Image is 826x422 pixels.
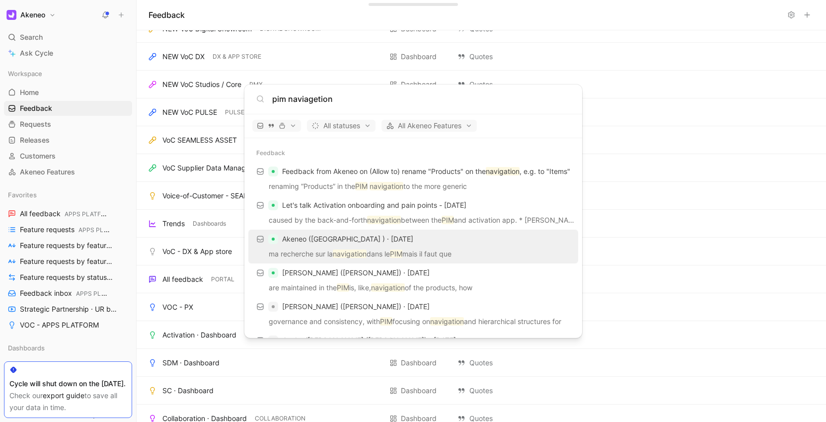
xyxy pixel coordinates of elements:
[251,248,575,263] p: ma recherche sur la dans le mais il faut que
[337,283,349,292] mark: PIM
[333,250,367,258] mark: navigation
[248,297,578,331] a: [PERSON_NAME] ([PERSON_NAME]) · [DATE]governance and consistency, withPIMfocusing onnavigationand...
[282,235,413,243] span: Akeneo ([GEOGRAPHIC_DATA] ) · [DATE]
[251,180,575,195] p: renaming “Products” in the to the more generic
[367,216,401,224] mark: navigation
[355,182,368,190] mark: PIM
[244,144,582,162] div: Feedback
[390,250,402,258] mark: PIM
[248,196,578,230] a: Let's talk Activation onboarding and pain points - [DATE]caused by the back-and-forthnavigationbe...
[442,216,454,224] mark: PIM
[251,214,575,229] p: caused by the back-and-forth between the and activation app. * [PERSON_NAME]
[282,166,570,177] p: Feedback from Akeneo on (Allow to) rename "Products" on the , e.g. to "Items"
[430,317,464,326] mark: navigation
[248,230,578,263] a: Akeneo ([GEOGRAPHIC_DATA] ) · [DATE]ma recherche sur lanavigationdans lePIMmais il faut que
[248,263,578,297] a: [PERSON_NAME] ([PERSON_NAME]) · [DATE]are maintained in thePIMis, like,navigationof the products,...
[307,120,375,132] button: All statuses
[251,282,575,297] p: are maintained in the is, like, of the products, how
[248,331,578,365] a: Jordan/[PERSON_NAME] ([PERSON_NAME]) - [DATE]switching to SenShare forPIMand DAM integration. *Na...
[248,162,578,196] a: Feedback from Akeneo on (Allow to) rename "Products" on thenavigation, e.g. to "Items"renaming “P...
[282,201,466,209] span: Let's talk Activation onboarding and pain points - [DATE]
[251,316,575,331] p: governance and consistency, with focusing on and hierarchical structures for
[380,317,392,326] mark: PIM
[282,302,430,311] span: [PERSON_NAME] ([PERSON_NAME]) · [DATE]
[272,93,570,105] input: Type a command or search anything
[486,167,520,175] mark: navigation
[282,336,456,344] span: Jordan/[PERSON_NAME] ([PERSON_NAME]) - [DATE]
[370,182,403,190] mark: navigation
[311,120,371,132] span: All statuses
[386,120,472,132] span: All Akeneo Features
[381,120,477,132] button: All Akeneo Features
[282,268,430,277] span: [PERSON_NAME] ([PERSON_NAME]) · [DATE]
[371,283,405,292] mark: navigation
